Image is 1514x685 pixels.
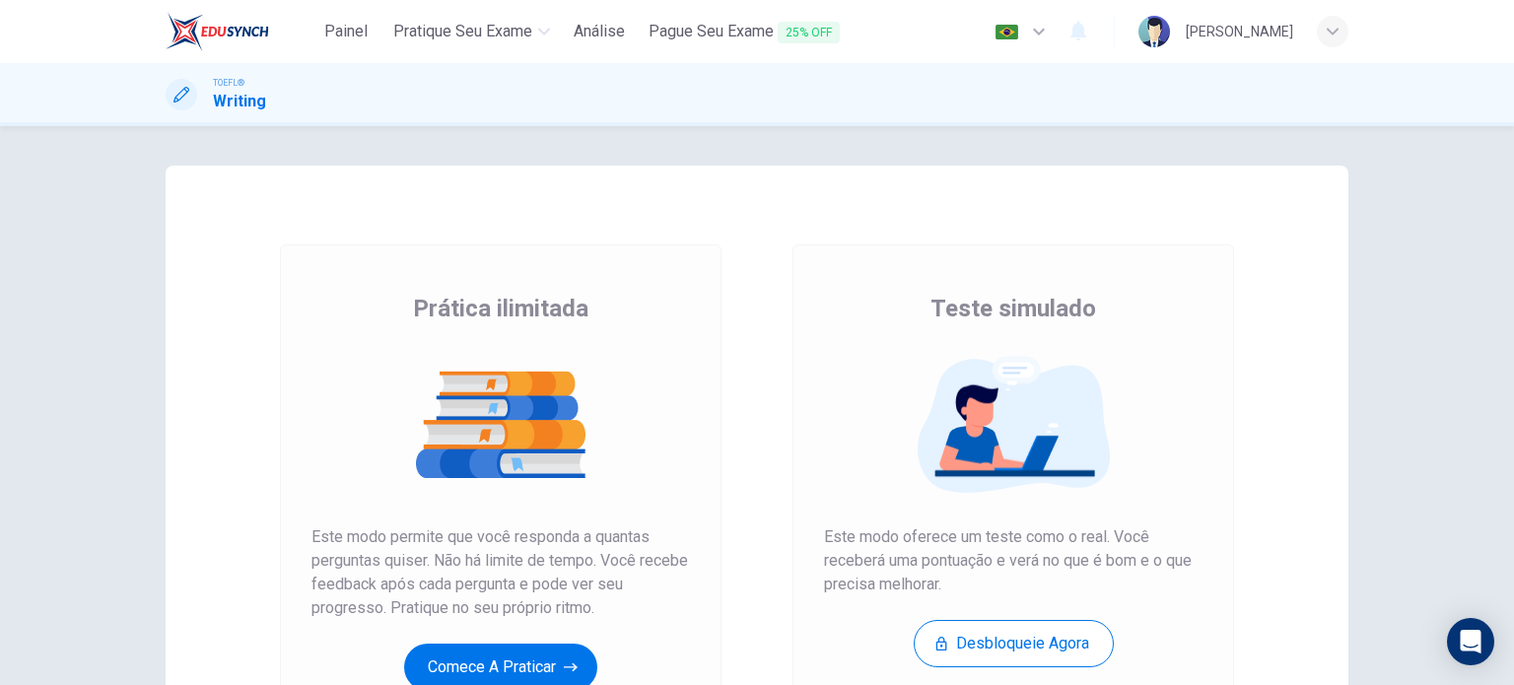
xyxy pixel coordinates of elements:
img: EduSynch logo [166,12,269,51]
button: Painel [314,14,378,49]
img: pt [995,25,1019,39]
button: Pratique seu exame [385,14,558,49]
span: Este modo oferece um teste como o real. Você receberá uma pontuação e verá no que é bom e o que p... [824,525,1203,596]
a: EduSynch logo [166,12,314,51]
button: Desbloqueie agora [914,620,1114,667]
span: Este modo permite que você responda a quantas perguntas quiser. Não há limite de tempo. Você rece... [311,525,690,620]
h1: Writing [213,90,266,113]
span: Análise [574,20,625,43]
div: [PERSON_NAME] [1186,20,1293,43]
span: Pratique seu exame [393,20,532,43]
button: Análise [566,14,633,49]
span: Teste simulado [930,293,1096,324]
span: Painel [324,20,368,43]
span: Pague Seu Exame [649,20,840,44]
span: Prática ilimitada [413,293,588,324]
button: Pague Seu Exame25% OFF [641,14,848,50]
div: Open Intercom Messenger [1447,618,1494,665]
a: Análise [566,14,633,50]
span: TOEFL® [213,76,244,90]
span: 25% OFF [778,22,840,43]
a: Painel [314,14,378,50]
img: Profile picture [1138,16,1170,47]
